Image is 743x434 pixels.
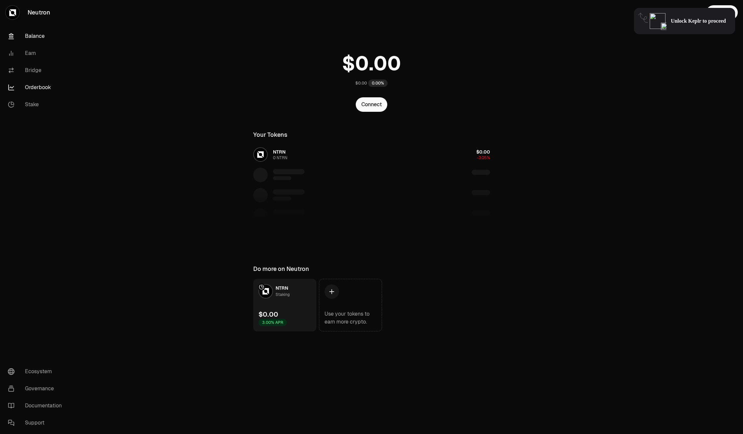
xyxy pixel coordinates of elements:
button: Connect [356,97,387,112]
span: NTRN [276,285,288,291]
a: Documentation [3,397,71,414]
div: Use your tokens to earn more crypto. [325,310,376,326]
span: Unlock Keplr to proceed [671,18,726,24]
a: NTRN LogoNTRNStaking$0.003.00% APR [253,279,316,331]
a: Governance [3,380,71,397]
button: Connect [706,5,738,20]
div: 3.00% APR [259,319,287,326]
a: Stake [3,96,71,113]
a: Bridge [3,62,71,79]
a: Ecosystem [3,363,71,380]
a: Orderbook [3,79,71,96]
div: $0.00 [355,81,367,86]
a: Earn [3,45,71,62]
div: Staking [276,291,290,298]
div: Do more on Neutron [253,264,309,274]
div: 0.00% [368,80,388,87]
div: $0.00 [259,310,278,319]
a: Use your tokens to earn more crypto. [319,279,382,331]
img: icon-click-cursor.png [661,23,667,30]
a: Support [3,414,71,431]
a: Balance [3,28,71,45]
img: NTRN Logo [259,285,272,298]
div: Your Tokens [253,130,287,139]
img: locked-keplr-logo-128.png [650,13,665,29]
